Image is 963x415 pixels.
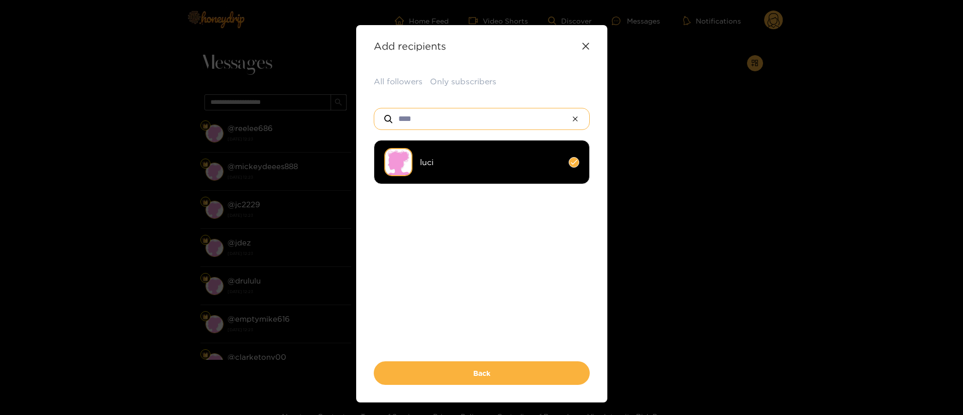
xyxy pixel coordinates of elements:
[384,148,412,176] img: no-avatar.png
[374,40,446,52] strong: Add recipients
[374,361,590,385] button: Back
[430,76,496,87] button: Only subscribers
[374,76,422,87] button: All followers
[420,157,561,168] span: luci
